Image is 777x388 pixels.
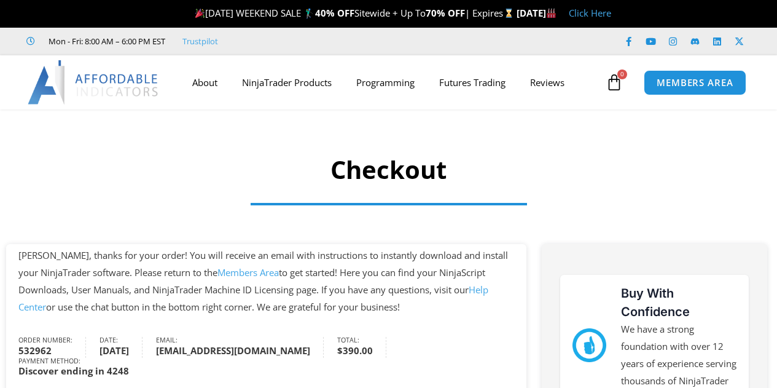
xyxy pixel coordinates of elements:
img: LogoAI | Affordable Indicators – NinjaTrader [28,60,160,105]
li: Order number: [18,337,86,357]
span: Mon - Fri: 8:00 AM – 6:00 PM EST [45,34,165,49]
li: Total: [337,337,386,357]
li: Email: [156,337,324,357]
bdi: 390.00 [337,344,373,357]
a: Futures Trading [427,68,518,97]
strong: 532962 [18,344,72,358]
a: Members Area [217,266,279,279]
span: $ [337,344,343,357]
a: 0 [587,65,641,100]
strong: [DATE] [517,7,556,19]
img: 🏭 [547,9,556,18]
a: MEMBERS AREA [644,70,746,95]
strong: 70% OFF [426,7,465,19]
li: Date: [100,337,143,357]
a: NinjaTrader Products [230,68,344,97]
strong: [EMAIL_ADDRESS][DOMAIN_NAME] [156,344,310,358]
img: 🎉 [195,9,205,18]
a: Trustpilot [182,34,218,49]
a: Reviews [518,68,577,97]
h1: Checkout [45,152,733,187]
nav: Menu [180,68,603,97]
a: About [180,68,230,97]
a: Help Center [18,283,488,313]
strong: Discover ending in 4248 [18,364,129,378]
span: 0 [617,69,627,79]
span: [DATE] WEEKEND SALE 🏌️‍♂️ Sitewide + Up To | Expires [192,7,516,19]
li: Payment method: [18,358,142,378]
p: [PERSON_NAME], thanks for your order! You will receive an email with instructions to instantly do... [18,247,514,315]
a: Programming [344,68,427,97]
strong: [DATE] [100,344,129,358]
img: mark thumbs good 43913 | Affordable Indicators – NinjaTrader [572,328,606,362]
a: Click Here [569,7,611,19]
h3: Buy With Confidence [621,284,737,321]
strong: 40% OFF [315,7,354,19]
img: ⌛ [504,9,513,18]
span: MEMBERS AREA [657,78,733,87]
